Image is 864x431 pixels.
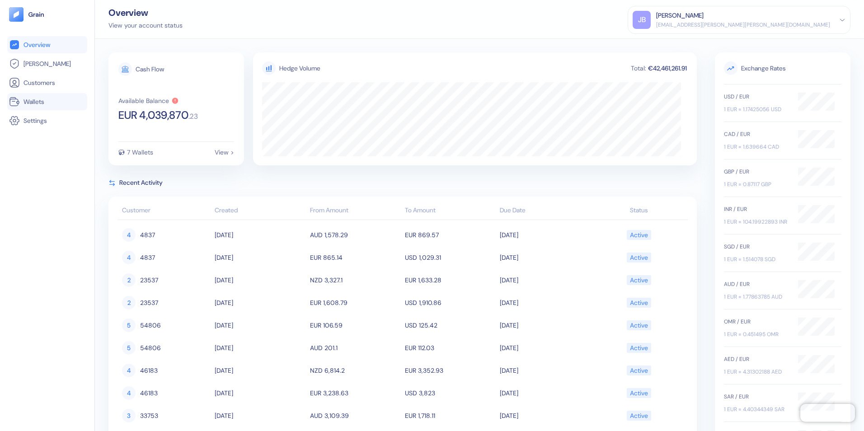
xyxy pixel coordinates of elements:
[28,11,45,18] img: logo
[308,382,403,404] td: EUR 3,238.63
[212,246,307,269] td: [DATE]
[498,314,592,337] td: [DATE]
[403,202,498,220] th: To Amount
[403,404,498,427] td: EUR 1,718.11
[140,385,158,401] span: 46183
[9,7,23,22] img: logo-tablet-V2.svg
[724,255,789,263] div: 1 EUR = 1.514078 SGD
[630,340,648,356] div: Active
[9,58,85,69] a: [PERSON_NAME]
[122,319,136,332] div: 5
[403,337,498,359] td: EUR 112.03
[212,404,307,427] td: [DATE]
[630,385,648,401] div: Active
[498,224,592,246] td: [DATE]
[122,386,136,400] div: 4
[308,269,403,291] td: NZD 3,327.1
[215,149,234,155] div: View >
[23,78,55,87] span: Customers
[122,228,136,242] div: 4
[724,218,789,226] div: 1 EUR = 104.19922893 INR
[724,393,789,401] div: SAR / EUR
[308,337,403,359] td: AUD 201.1
[630,250,648,265] div: Active
[212,291,307,314] td: [DATE]
[23,59,71,68] span: [PERSON_NAME]
[724,318,789,326] div: OMR / EUR
[140,250,155,265] span: 4837
[403,314,498,337] td: USD 125.42
[630,408,648,423] div: Active
[308,246,403,269] td: EUR 865.14
[308,224,403,246] td: AUD 1,578.29
[212,269,307,291] td: [DATE]
[724,368,789,376] div: 1 EUR = 4.31302188 AED
[403,291,498,314] td: USD 1,910.86
[724,355,789,363] div: AED / EUR
[724,405,789,413] div: 1 EUR = 4.40344349 SAR
[279,64,320,73] div: Hedge Volume
[633,11,651,29] div: JB
[630,318,648,333] div: Active
[647,65,688,71] div: €42,461,261.91
[595,206,683,215] div: Status
[188,113,198,120] span: . 23
[118,97,179,104] button: Available Balance
[498,337,592,359] td: [DATE]
[136,66,164,72] div: Cash Flow
[140,272,158,288] span: 23537
[498,246,592,269] td: [DATE]
[498,291,592,314] td: [DATE]
[724,330,789,338] div: 1 EUR = 0.451495 OMR
[122,251,136,264] div: 4
[140,340,161,356] span: 54806
[108,21,183,30] div: View your account status
[9,96,85,107] a: Wallets
[630,363,648,378] div: Active
[403,382,498,404] td: USD 3,823
[724,143,789,151] div: 1 EUR = 1.639664 CAD
[403,246,498,269] td: USD 1,029.31
[9,77,85,88] a: Customers
[630,227,648,243] div: Active
[140,295,158,310] span: 23537
[118,98,169,104] div: Available Balance
[122,409,136,422] div: 3
[403,269,498,291] td: EUR 1,633.28
[212,337,307,359] td: [DATE]
[403,359,498,382] td: EUR 3,352.93
[23,40,50,49] span: Overview
[140,363,158,378] span: 46183
[308,291,403,314] td: EUR 1,608.79
[212,382,307,404] td: [DATE]
[140,318,161,333] span: 54806
[656,21,830,29] div: [EMAIL_ADDRESS][PERSON_NAME][PERSON_NAME][DOMAIN_NAME]
[23,97,44,106] span: Wallets
[122,296,136,309] div: 2
[724,93,789,101] div: USD / EUR
[122,273,136,287] div: 2
[630,272,648,288] div: Active
[630,295,648,310] div: Active
[498,404,592,427] td: [DATE]
[212,314,307,337] td: [DATE]
[403,224,498,246] td: EUR 869.57
[800,404,855,422] iframe: Chatra live chat
[122,364,136,377] div: 4
[498,382,592,404] td: [DATE]
[724,168,789,176] div: GBP / EUR
[108,8,183,17] div: Overview
[140,408,158,423] span: 33753
[9,115,85,126] a: Settings
[630,65,647,71] div: Total:
[119,178,163,187] span: Recent Activity
[118,110,188,121] span: EUR 4,039,870
[140,227,155,243] span: 4837
[498,359,592,382] td: [DATE]
[498,202,592,220] th: Due Date
[724,243,789,251] div: SGD / EUR
[724,180,789,188] div: 1 EUR = 0.87117 GBP
[117,202,212,220] th: Customer
[724,293,789,301] div: 1 EUR = 1.77863785 AUD
[122,341,136,355] div: 5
